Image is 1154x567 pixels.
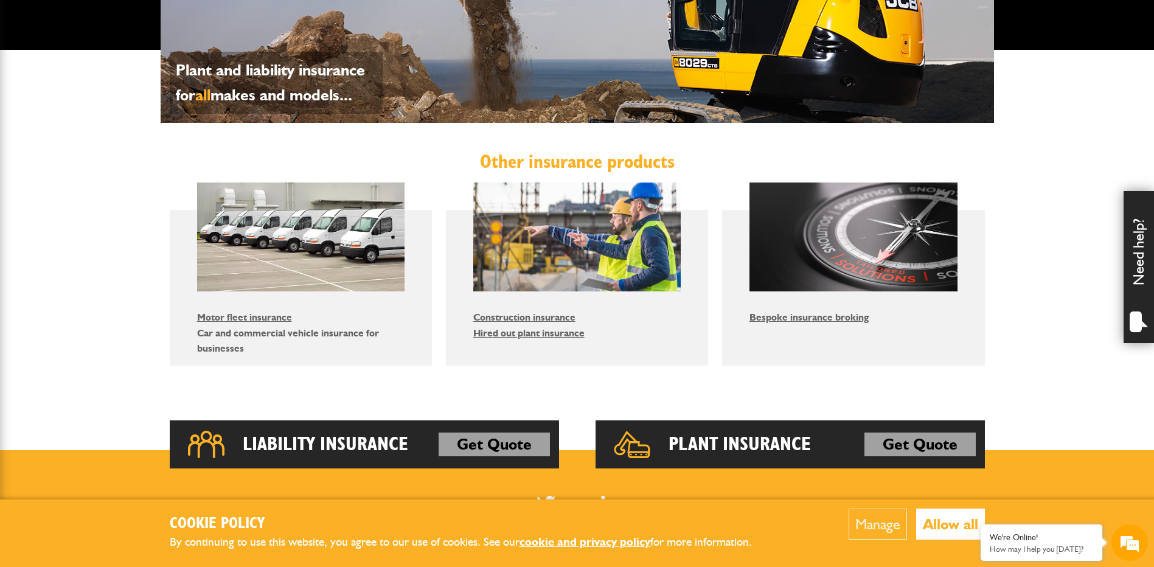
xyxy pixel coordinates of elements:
img: Linked In [601,496,617,511]
input: Enter your email address [16,148,222,175]
a: Bespoke insurance broking [749,311,869,323]
button: Manage [849,509,907,540]
span: all [195,85,210,105]
img: Construction insurance [473,183,681,291]
p: Plant and liability insurance for makes and models... [176,58,377,108]
p: How may I help you today? [990,544,1093,554]
a: Get Quote [864,433,976,457]
h2: Liability Insurance [243,433,408,457]
img: Motor fleet insurance [197,183,405,291]
a: LinkedIn [601,496,617,511]
a: Construction insurance [473,311,575,323]
div: Minimize live chat window [200,6,229,35]
p: By continuing to use this website, you agree to our use of cookies. See our for more information. [170,533,772,552]
input: Enter your phone number [16,184,222,211]
img: Twitter [537,496,555,511]
a: Motor fleet insurance [197,311,292,323]
em: Start Chat [165,375,221,391]
a: Get Quote [439,433,550,457]
a: Hired out plant insurance [473,327,585,339]
h2: Other insurance products [170,150,985,173]
h2: Cookie Policy [170,515,772,534]
a: Car and commercial vehicle insurance for businesses [197,327,379,355]
a: cookie and privacy policy [520,535,650,549]
img: d_20077148190_company_1631870298795_20077148190 [21,68,51,85]
h2: Plant Insurance [669,433,811,457]
button: Allow all [916,509,985,540]
div: Chat with us now [63,68,204,84]
div: We're Online! [990,532,1093,543]
div: Need help? [1124,191,1154,343]
img: Bespoke insurance broking [749,183,958,291]
input: Enter your last name [16,113,222,139]
textarea: Type your message and hit 'Enter' [16,220,222,364]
